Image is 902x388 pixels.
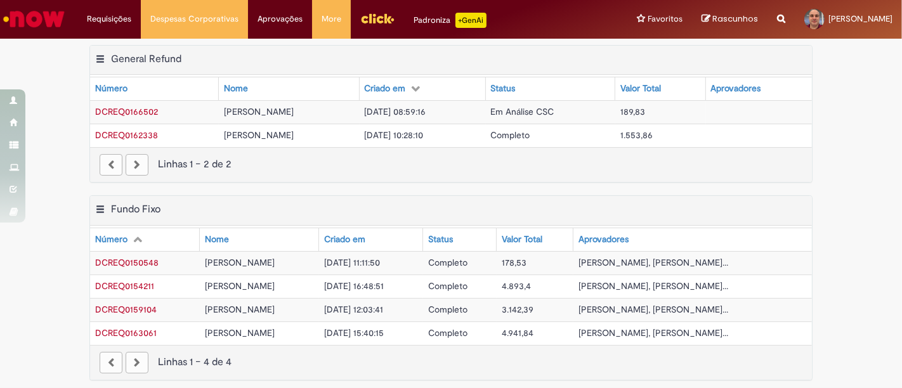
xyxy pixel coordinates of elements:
a: Abrir Registro: DCREQ0166502 [95,106,158,117]
div: Status [491,82,516,95]
span: [PERSON_NAME] [828,13,892,24]
span: 178,53 [502,257,526,268]
a: Abrir Registro: DCREQ0163061 [95,327,157,339]
p: +GenAi [455,13,487,28]
div: Criado em [365,82,406,95]
span: [PERSON_NAME] [224,129,294,141]
span: Requisições [87,13,131,25]
span: DCREQ0163061 [95,327,157,339]
div: Valor Total [502,233,542,246]
div: Nome [205,233,229,246]
span: DCREQ0159104 [95,304,157,315]
nav: paginação [90,147,812,182]
div: Valor Total [620,82,661,95]
span: Completo [428,327,467,339]
span: [DATE] 10:28:10 [365,129,424,141]
span: 189,83 [620,106,645,117]
a: Abrir Registro: DCREQ0159104 [95,304,157,315]
span: [DATE] 16:48:51 [324,280,384,292]
span: 4.941,84 [502,327,533,339]
span: DCREQ0154211 [95,280,154,292]
span: [PERSON_NAME], [PERSON_NAME]... [578,280,728,292]
span: [PERSON_NAME] [205,280,275,292]
span: [DATE] 15:40:15 [324,327,384,339]
span: 1.553,86 [620,129,653,141]
span: Completo [428,257,467,268]
span: Favoritos [648,13,683,25]
div: Aprovadores [578,233,629,246]
span: Aprovações [258,13,303,25]
span: Despesas Corporativas [150,13,239,25]
span: [PERSON_NAME], [PERSON_NAME]... [578,304,728,315]
div: Status [428,233,453,246]
div: Criado em [324,233,365,246]
div: Linhas 1 − 2 de 2 [100,157,802,172]
span: [DATE] 12:03:41 [324,304,383,315]
span: Completo [428,304,467,315]
span: [PERSON_NAME], [PERSON_NAME]... [578,257,728,268]
span: 3.142,39 [502,304,533,315]
span: 4.893,4 [502,280,531,292]
div: Linhas 1 − 4 de 4 [100,355,802,370]
span: [DATE] 08:59:16 [365,106,426,117]
a: Abrir Registro: DCREQ0150548 [95,257,159,268]
span: [PERSON_NAME] [205,257,275,268]
div: Padroniza [414,13,487,28]
button: General Refund Menu de contexto [95,53,105,69]
h2: General Refund [111,53,181,65]
button: Fundo Fixo Menu de contexto [95,203,105,219]
span: DCREQ0150548 [95,257,159,268]
span: [PERSON_NAME], [PERSON_NAME]... [578,327,728,339]
img: ServiceNow [1,6,67,32]
div: Aprovadores [711,82,761,95]
span: More [322,13,341,25]
img: click_logo_yellow_360x200.png [360,9,395,28]
a: Rascunhos [702,13,758,25]
h2: Fundo Fixo [111,203,160,216]
span: Rascunhos [712,13,758,25]
span: Em Análise CSC [491,106,554,117]
span: DCREQ0162338 [95,129,158,141]
span: [PERSON_NAME] [205,327,275,339]
span: DCREQ0166502 [95,106,158,117]
a: Abrir Registro: DCREQ0162338 [95,129,158,141]
span: Completo [491,129,530,141]
nav: paginação [90,345,812,380]
div: Número [95,82,127,95]
span: Completo [428,280,467,292]
span: [PERSON_NAME] [205,304,275,315]
div: Número [95,233,127,246]
span: [DATE] 11:11:50 [324,257,380,268]
a: Abrir Registro: DCREQ0154211 [95,280,154,292]
span: [PERSON_NAME] [224,106,294,117]
div: Nome [224,82,248,95]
